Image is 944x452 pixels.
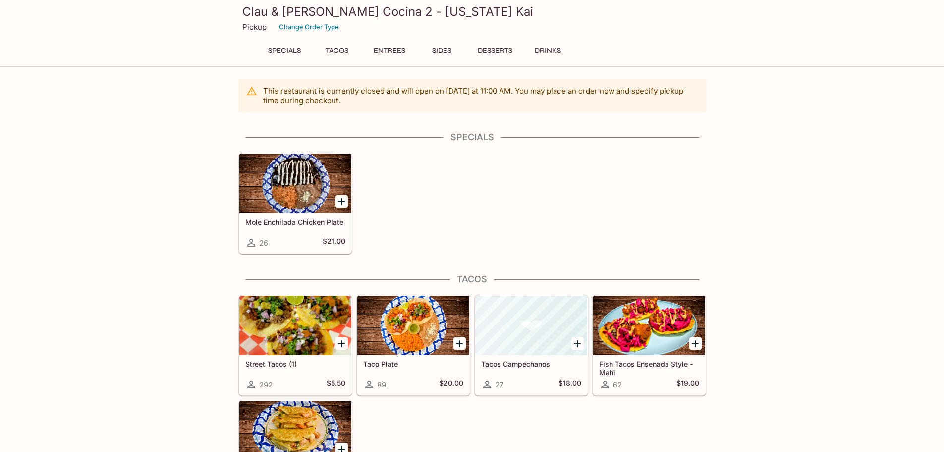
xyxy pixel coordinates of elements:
div: Fish Tacos Ensenada Style - Mahi [593,296,705,355]
div: Mole Enchilada Chicken Plate [239,154,351,213]
button: Sides [420,44,464,58]
a: Taco Plate89$20.00 [357,295,470,395]
h5: Tacos Campechanos [481,360,581,368]
h5: Fish Tacos Ensenada Style - Mahi [599,360,699,376]
button: Desserts [472,44,518,58]
button: Specials [262,44,307,58]
div: Tacos Campechanos [475,296,587,355]
h5: Street Tacos (1) [245,360,345,368]
h5: Taco Plate [363,360,463,368]
h5: $18.00 [558,379,581,390]
button: Drinks [526,44,570,58]
h5: $20.00 [439,379,463,390]
button: Tacos [315,44,359,58]
span: 89 [377,380,386,389]
button: Add Street Tacos (1) [335,337,348,350]
span: 26 [259,238,268,248]
h3: Clau & [PERSON_NAME] Cocina 2 - [US_STATE] Kai [242,4,702,19]
a: Fish Tacos Ensenada Style - Mahi62$19.00 [593,295,706,395]
h4: Specials [238,132,706,143]
button: Add Tacos Campechanos [571,337,584,350]
a: Street Tacos (1)292$5.50 [239,295,352,395]
h4: Tacos [238,274,706,285]
span: 62 [613,380,622,389]
h5: $5.50 [327,379,345,390]
h5: $21.00 [323,237,345,249]
div: Taco Plate [357,296,469,355]
p: This restaurant is currently closed and will open on [DATE] at 11:00 AM . You may place an order ... [263,86,698,105]
div: Street Tacos (1) [239,296,351,355]
button: Add Fish Tacos Ensenada Style - Mahi [689,337,702,350]
h5: Mole Enchilada Chicken Plate [245,218,345,226]
p: Pickup [242,22,267,32]
span: 292 [259,380,273,389]
button: Add Mole Enchilada Chicken Plate [335,195,348,208]
h5: $19.00 [676,379,699,390]
button: Add Taco Plate [453,337,466,350]
button: Entrees [367,44,412,58]
span: 27 [495,380,503,389]
a: Tacos Campechanos27$18.00 [475,295,588,395]
button: Change Order Type [275,19,343,35]
a: Mole Enchilada Chicken Plate26$21.00 [239,153,352,254]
